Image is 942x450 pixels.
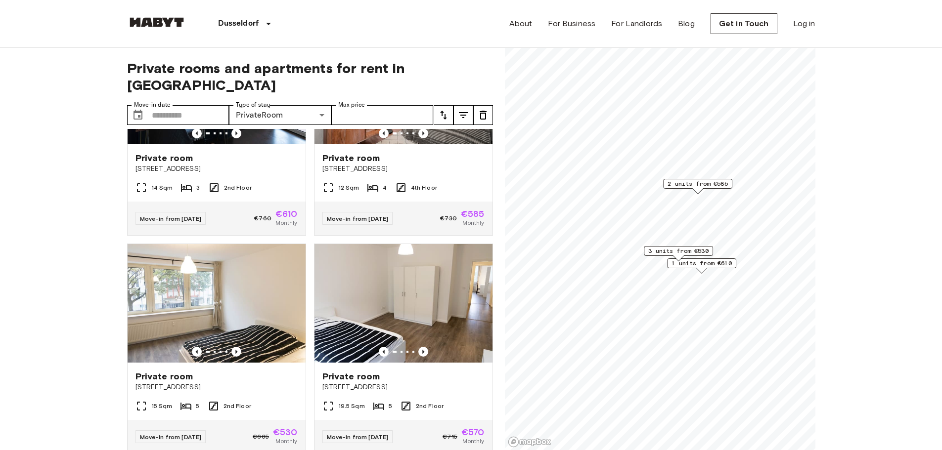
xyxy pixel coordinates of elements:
a: For Business [548,18,595,30]
label: Move-in date [134,101,171,109]
span: Private room [135,152,193,164]
button: Previous image [379,347,389,357]
button: tune [434,105,453,125]
span: Move-in from [DATE] [327,433,389,441]
a: For Landlords [611,18,662,30]
span: 1 units from €610 [672,259,732,268]
span: €585 [461,209,485,218]
span: 4th Floor [411,183,437,192]
label: Max price [338,101,365,109]
button: Previous image [231,128,241,138]
a: Get in Touch [711,13,777,34]
a: Mapbox logo [508,436,551,448]
p: Dusseldorf [218,18,259,30]
label: Type of stay [236,101,270,109]
span: Move-in from [DATE] [327,215,389,222]
span: Private room [322,152,380,164]
span: 2nd Floor [224,183,252,192]
button: Previous image [418,128,428,138]
span: Private rooms and apartments for rent in [GEOGRAPHIC_DATA] [127,60,493,93]
span: [STREET_ADDRESS] [322,382,485,392]
a: Log in [793,18,815,30]
span: 5 [389,402,392,410]
span: 15 Sqm [151,402,173,410]
button: Previous image [231,347,241,357]
span: €730 [440,214,457,223]
button: Previous image [418,347,428,357]
span: €665 [253,432,269,441]
span: €610 [275,209,298,218]
span: [STREET_ADDRESS] [322,164,485,174]
button: Previous image [192,347,202,357]
span: Monthly [275,218,297,227]
span: €715 [443,432,457,441]
span: Monthly [275,437,297,446]
button: Choose date [128,105,148,125]
button: Previous image [379,128,389,138]
a: Marketing picture of unit DE-11-004-001-01HFPrevious imagePrevious imagePrivate room[STREET_ADDRE... [127,25,306,236]
div: PrivateRoom [229,105,331,125]
span: Monthly [462,437,484,446]
span: €760 [254,214,271,223]
span: €530 [273,428,298,437]
div: Map marker [667,258,736,274]
span: 19.5 Sqm [338,402,365,410]
img: Marketing picture of unit DE-11-002-02M [128,244,306,363]
div: Map marker [644,246,713,261]
img: Habyt [127,17,186,27]
span: 3 [196,183,200,192]
span: Move-in from [DATE] [140,215,202,222]
span: 2nd Floor [416,402,444,410]
button: Previous image [192,128,202,138]
span: 2 units from €585 [668,179,728,188]
button: tune [453,105,473,125]
span: Monthly [462,218,484,227]
span: 5 [196,402,199,410]
span: Private room [135,370,193,382]
span: [STREET_ADDRESS] [135,382,298,392]
span: €570 [461,428,485,437]
span: 3 units from €530 [648,246,709,255]
span: 14 Sqm [151,183,173,192]
span: 2nd Floor [224,402,251,410]
a: Blog [678,18,695,30]
button: tune [473,105,493,125]
a: Marketing picture of unit DE-11-001-001-02HFPrevious imagePrevious imagePrivate room[STREET_ADDRE... [314,25,493,236]
span: [STREET_ADDRESS] [135,164,298,174]
span: 12 Sqm [338,183,359,192]
a: About [509,18,533,30]
span: Private room [322,370,380,382]
div: Map marker [663,179,732,194]
img: Marketing picture of unit DE-11-002-04M [314,244,493,363]
span: Move-in from [DATE] [140,433,202,441]
span: 4 [383,183,387,192]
